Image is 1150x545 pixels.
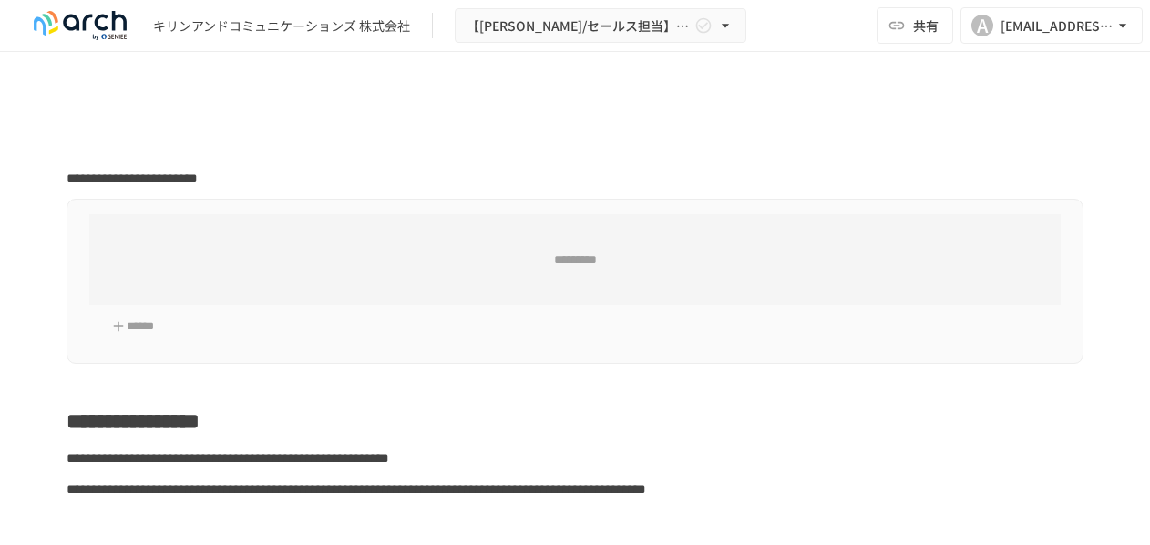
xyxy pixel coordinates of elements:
div: A [971,15,993,36]
span: 【[PERSON_NAME]/セールス担当】キリンアンドコミュニケーションズ株式会社様_初期設定サポート [467,15,691,37]
button: A[EMAIL_ADDRESS][DOMAIN_NAME] [960,7,1143,44]
img: logo-default@2x-9cf2c760.svg [22,11,139,40]
span: 共有 [913,15,939,36]
div: キリンアンドコミュニケーションズ 株式会社 [153,16,410,36]
button: 【[PERSON_NAME]/セールス担当】キリンアンドコミュニケーションズ株式会社様_初期設定サポート [455,8,746,44]
div: [EMAIL_ADDRESS][DOMAIN_NAME] [1001,15,1114,37]
button: 共有 [877,7,953,44]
